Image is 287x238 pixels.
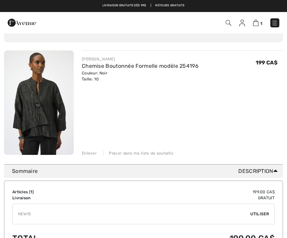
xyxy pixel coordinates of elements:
[103,150,173,156] div: Placer dans ma liste de souhaits
[13,204,250,224] input: Code promo
[4,50,74,155] img: Chemise Boutonnée Formelle modèle 254196
[30,190,32,194] span: 1
[226,20,231,26] img: Recherche
[238,167,280,175] span: Description
[82,63,199,69] a: Chemise Boutonnée Formelle modèle 254196
[253,20,259,26] img: Panier d'achat
[12,189,108,195] td: Articles ( )
[271,20,278,26] img: Menu
[8,19,36,25] a: 1ère Avenue
[108,195,275,201] td: Gratuit
[260,21,262,26] span: 1
[108,189,275,195] td: 199.00 CA$
[8,16,36,29] img: 1ère Avenue
[82,150,97,156] div: Enlever
[155,3,185,8] a: Retours gratuits
[102,3,147,8] a: Livraison gratuite dès 99$
[239,20,245,26] img: Mes infos
[250,211,269,217] span: Utiliser
[151,3,151,8] span: |
[82,70,199,82] div: Couleur: Noir Taille: 10
[82,56,199,62] div: [PERSON_NAME]
[12,167,280,175] div: Sommaire
[253,19,262,27] a: 1
[12,195,108,201] td: Livraison
[256,59,278,66] span: 199 CA$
